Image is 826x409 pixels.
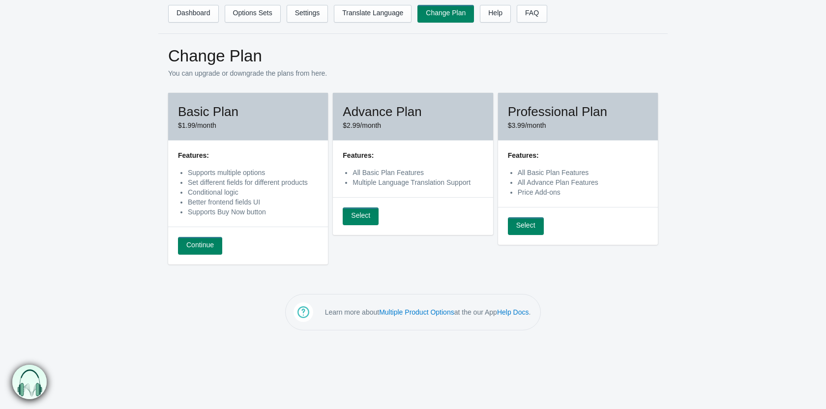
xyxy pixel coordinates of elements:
a: Translate Language [334,5,412,23]
a: Select [343,207,379,225]
a: Help [480,5,511,23]
strong: Features: [508,151,539,159]
li: Multiple Language Translation Support [353,177,483,187]
li: Supports multiple options [188,168,318,177]
h2: Advance Plan [343,103,483,120]
a: Select [508,217,544,235]
a: Continue [178,237,222,255]
h2: Basic Plan [178,103,318,120]
h2: Professional Plan [508,103,648,120]
li: Conditional logic [188,187,318,197]
p: You can upgrade or downgrade the plans from here. [168,68,658,78]
li: Supports Buy Now button [188,207,318,217]
a: Multiple Product Options [379,308,454,316]
span: $3.99/month [508,121,546,129]
span: $1.99/month [178,121,216,129]
li: Better frontend fields UI [188,197,318,207]
p: Learn more about at the our App . [325,307,531,317]
a: Dashboard [168,5,219,23]
h1: Change Plan [168,46,658,66]
li: Price Add-ons [518,187,648,197]
strong: Features: [343,151,374,159]
a: FAQ [517,5,547,23]
a: Settings [287,5,328,23]
li: Set different fields for different products [188,177,318,187]
a: Help Docs [497,308,529,316]
li: All Advance Plan Features [518,177,648,187]
li: All Basic Plan Features [518,168,648,177]
span: $2.99/month [343,121,381,129]
a: Change Plan [417,5,474,23]
li: All Basic Plan Features [353,168,483,177]
img: bxm.png [13,365,47,400]
a: Options Sets [225,5,281,23]
strong: Features: [178,151,209,159]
